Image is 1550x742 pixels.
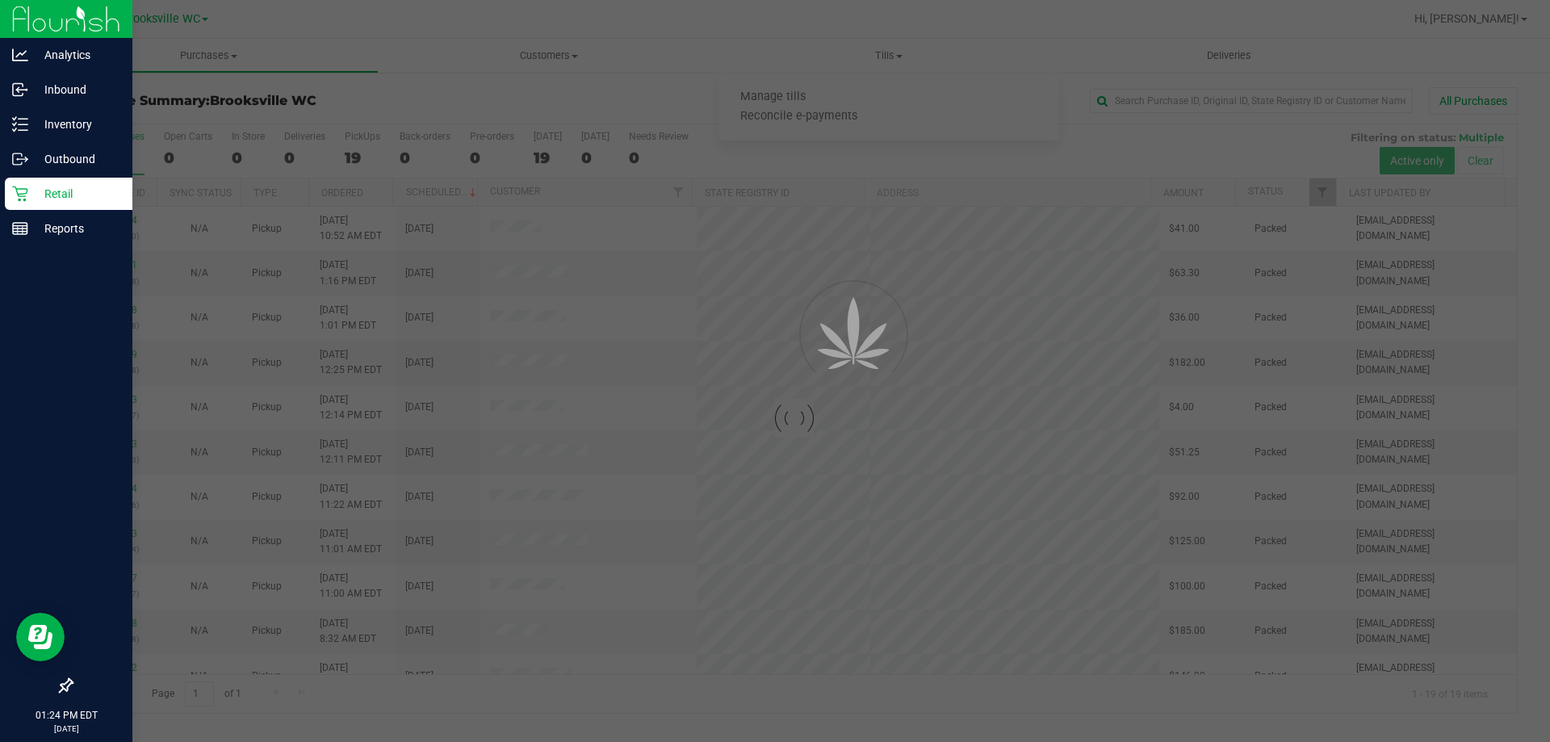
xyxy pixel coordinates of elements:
[12,220,28,237] inline-svg: Reports
[12,186,28,202] inline-svg: Retail
[7,723,125,735] p: [DATE]
[12,151,28,167] inline-svg: Outbound
[12,116,28,132] inline-svg: Inventory
[7,708,125,723] p: 01:24 PM EDT
[12,47,28,63] inline-svg: Analytics
[28,115,125,134] p: Inventory
[12,82,28,98] inline-svg: Inbound
[28,219,125,238] p: Reports
[28,80,125,99] p: Inbound
[28,45,125,65] p: Analytics
[28,149,125,169] p: Outbound
[28,184,125,203] p: Retail
[16,613,65,661] iframe: Resource center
